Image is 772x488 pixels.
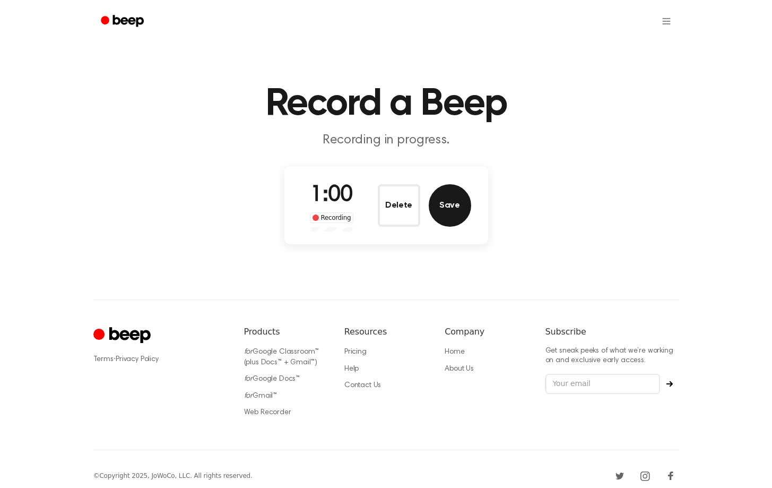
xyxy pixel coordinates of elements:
a: Contact Us [344,382,381,389]
a: forGoogle Docs™ [244,375,300,383]
h1: Record a Beep [115,85,658,123]
i: for [244,348,253,356]
input: Your email [545,374,660,394]
p: Recording in progress. [183,132,590,149]
h6: Resources [344,326,428,338]
button: Save Audio Record [429,184,471,227]
a: forGmail™ [244,392,277,400]
a: forGoogle Classroom™ (plus Docs™ + Gmail™) [244,348,319,366]
a: Home [445,348,464,356]
i: for [244,392,253,400]
h6: Products [244,326,327,338]
a: Pricing [344,348,367,356]
a: Twitter [611,467,628,484]
a: About Us [445,365,474,373]
div: Recording [310,212,354,223]
a: Terms [93,356,114,363]
a: Facebook [662,467,679,484]
div: © Copyright 2025, JoWoCo, LLC. All rights reserved. [93,471,253,481]
span: 1:00 [310,184,353,207]
p: Get sneak peeks of what we’re working on and exclusive early access. [545,347,679,365]
a: Beep [93,11,153,32]
a: Web Recorder [244,409,291,416]
button: Delete Audio Record [378,184,420,227]
h6: Subscribe [545,326,679,338]
button: Subscribe [660,381,679,387]
div: · [93,354,227,365]
a: Help [344,365,359,373]
i: for [244,375,253,383]
a: Instagram [637,467,654,484]
h6: Company [445,326,528,338]
button: Open menu [654,8,679,34]
a: Cruip [93,326,153,346]
a: Privacy Policy [116,356,159,363]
